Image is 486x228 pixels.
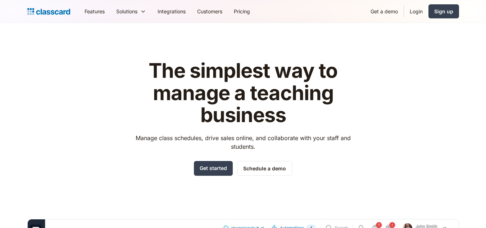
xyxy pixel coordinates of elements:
a: Get a demo [365,3,404,19]
div: Sign up [434,8,453,15]
a: Features [79,3,110,19]
a: Logo [27,6,70,17]
a: Pricing [228,3,256,19]
a: Schedule a demo [237,161,292,176]
a: Integrations [152,3,191,19]
a: Customers [191,3,228,19]
a: Login [404,3,428,19]
div: Solutions [116,8,137,15]
a: Sign up [428,4,459,18]
p: Manage class schedules, drive sales online, and collaborate with your staff and students. [129,134,357,151]
h1: The simplest way to manage a teaching business [129,60,357,126]
a: Get started [194,161,233,176]
div: Solutions [110,3,152,19]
